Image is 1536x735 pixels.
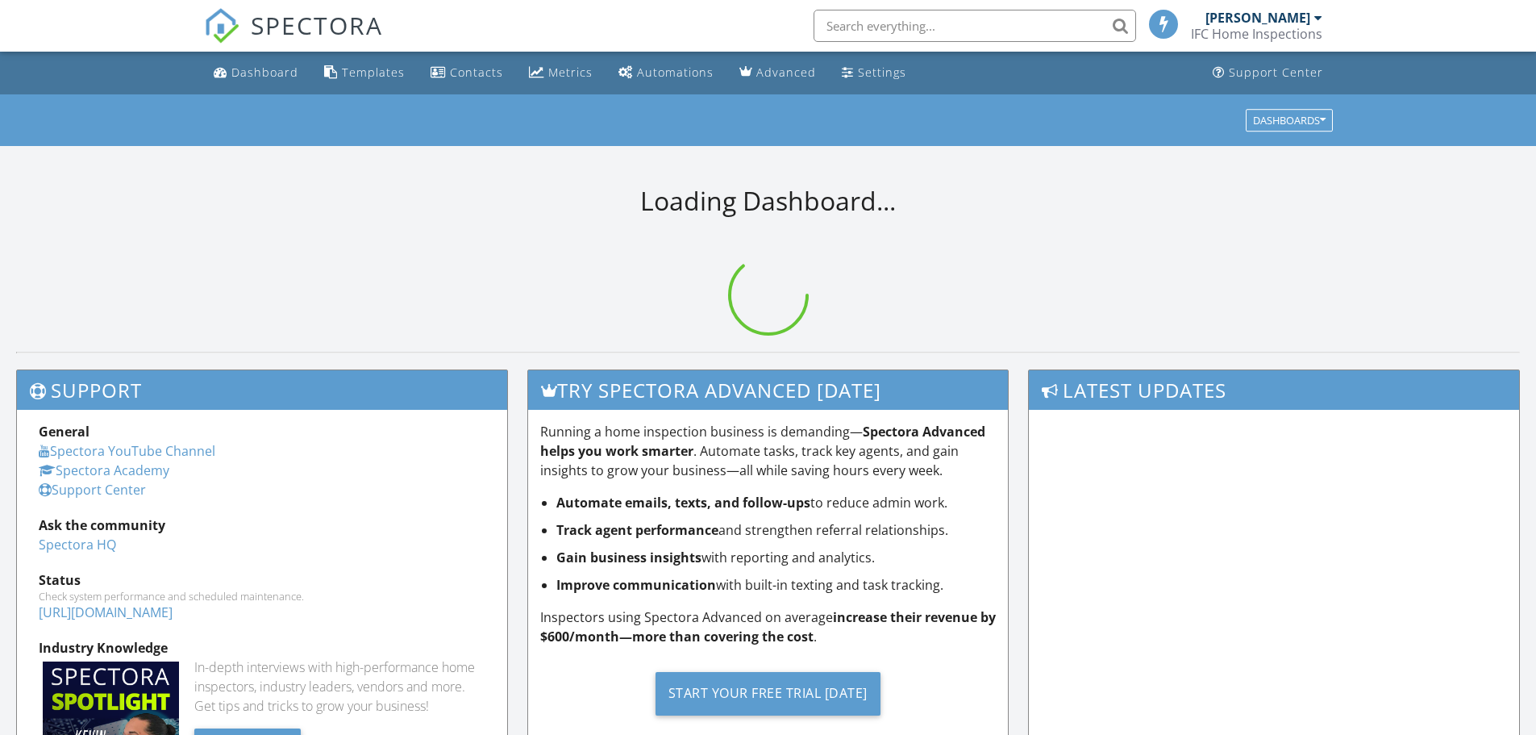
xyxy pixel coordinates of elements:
a: Settings [835,58,913,88]
a: Spectora HQ [39,536,116,553]
div: Advanced [756,65,816,80]
a: [URL][DOMAIN_NAME] [39,603,173,621]
div: Dashboards [1253,115,1326,126]
a: Metrics [522,58,599,88]
div: Automations [637,65,714,80]
a: SPECTORA [204,22,383,56]
div: Contacts [450,65,503,80]
div: Metrics [548,65,593,80]
h3: Support [17,370,507,410]
strong: Gain business insights [556,549,701,566]
a: Support Center [39,481,146,499]
a: Templates [318,58,411,88]
a: Spectora Academy [39,461,169,479]
li: to reduce admin work. [556,493,997,512]
a: Start Your Free Trial [DATE] [540,659,997,728]
div: Start Your Free Trial [DATE] [656,672,880,716]
div: Industry Knowledge [39,638,485,658]
span: SPECTORA [251,8,383,42]
a: Dashboard [207,58,305,88]
div: Templates [342,65,405,80]
div: Check system performance and scheduled maintenance. [39,590,485,603]
li: with reporting and analytics. [556,548,997,567]
a: Spectora YouTube Channel [39,442,215,460]
div: Dashboard [231,65,298,80]
div: Status [39,570,485,590]
p: Inspectors using Spectora Advanced on average . [540,608,997,646]
strong: Spectora Advanced helps you work smarter [540,423,985,460]
input: Search everything... [814,10,1136,42]
strong: Track agent performance [556,521,718,539]
div: Ask the community [39,516,485,535]
a: Contacts [424,58,510,88]
strong: Automate emails, texts, and follow-ups [556,494,810,512]
strong: Improve communication [556,576,716,594]
button: Dashboards [1246,109,1333,132]
a: Support Center [1206,58,1330,88]
div: [PERSON_NAME] [1205,10,1310,26]
div: Support Center [1229,65,1323,80]
div: In-depth interviews with high-performance home inspectors, industry leaders, vendors and more. Ge... [194,658,485,716]
p: Running a home inspection business is demanding— . Automate tasks, track key agents, and gain ins... [540,422,997,480]
li: with built-in texting and task tracking. [556,575,997,595]
div: IFC Home Inspections [1191,26,1322,42]
h3: Latest Updates [1029,370,1519,410]
h3: Try spectora advanced [DATE] [528,370,1009,410]
div: Settings [858,65,906,80]
li: and strengthen referral relationships. [556,520,997,540]
img: The Best Home Inspection Software - Spectora [204,8,239,44]
strong: General [39,423,89,441]
a: Advanced [733,58,822,88]
a: Automations (Basic) [612,58,720,88]
strong: increase their revenue by $600/month—more than covering the cost [540,608,996,645]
